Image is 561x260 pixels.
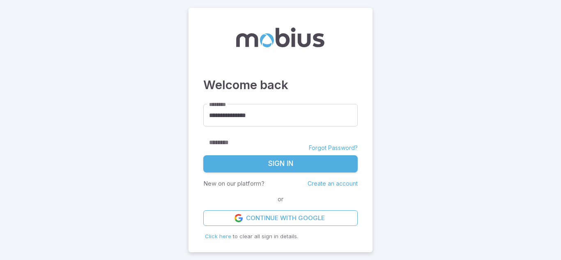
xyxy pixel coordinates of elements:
[205,233,231,239] span: Click here
[203,76,358,94] h3: Welcome back
[308,180,358,187] a: Create an account
[309,144,358,152] a: Forgot Password?
[203,179,264,188] p: New on our platform?
[203,210,358,226] a: Continue with Google
[203,155,358,173] button: Sign In
[205,232,356,241] p: to clear all sign in details.
[276,195,285,204] span: or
